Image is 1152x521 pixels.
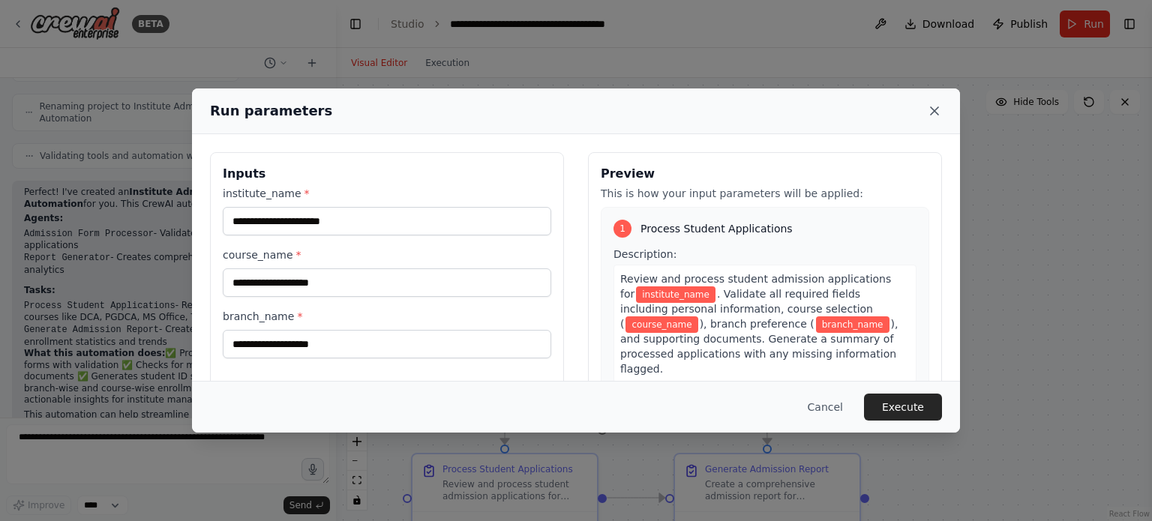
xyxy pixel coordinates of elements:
label: branch_name [223,309,551,324]
span: Variable: institute_name [636,286,715,303]
button: Execute [864,394,942,421]
h3: Inputs [223,165,551,183]
label: course_name [223,247,551,262]
label: institute_name [223,186,551,201]
span: Variable: branch_name [816,316,889,333]
div: 1 [613,220,631,238]
span: Description: [613,248,676,260]
span: Review and process student admission applications for [620,273,891,300]
span: ), branch preference ( [700,318,814,330]
button: Cancel [796,394,855,421]
h2: Run parameters [210,100,332,121]
span: Variable: course_name [625,316,697,333]
h3: Preview [601,165,929,183]
span: . Validate all required fields including personal information, course selection ( [620,288,873,330]
p: This is how your input parameters will be applied: [601,186,929,201]
span: Process Student Applications [640,221,793,236]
